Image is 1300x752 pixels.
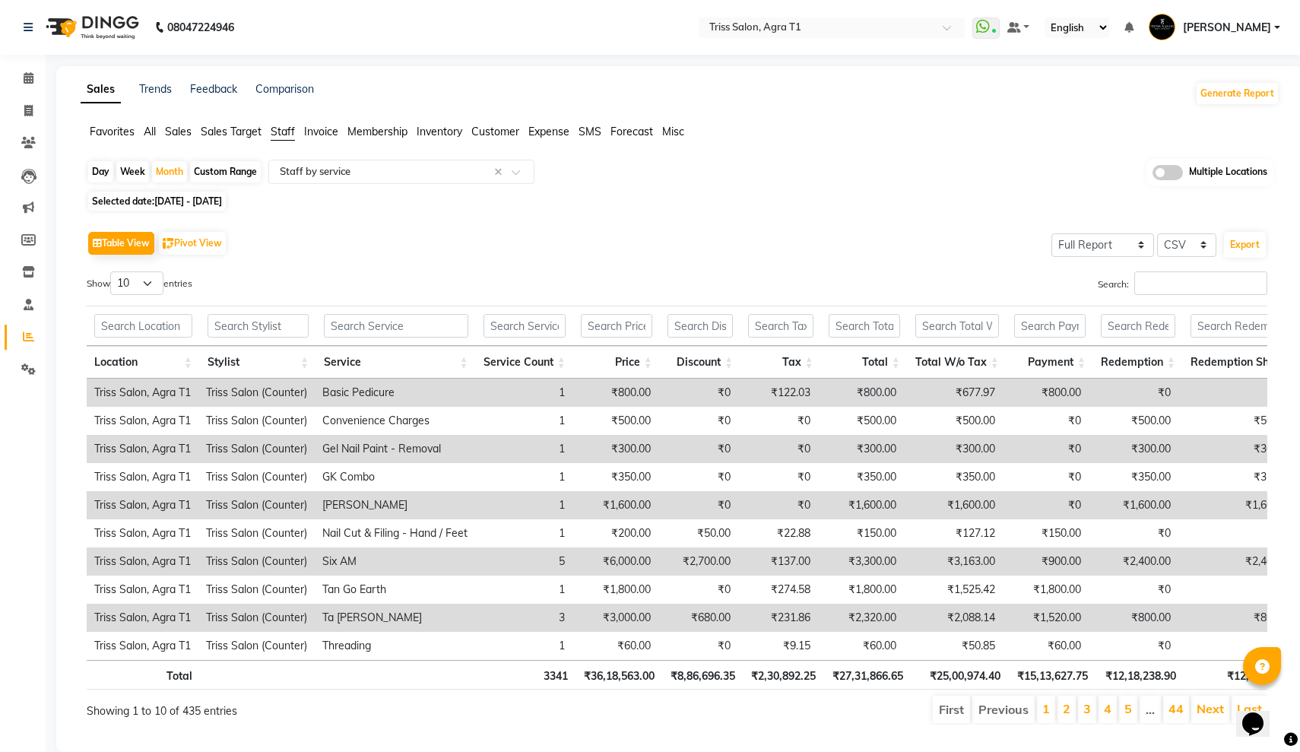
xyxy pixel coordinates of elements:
[475,435,572,463] td: 1
[738,491,818,519] td: ₹0
[87,604,198,632] td: Triss Salon, Agra T1
[315,491,475,519] td: [PERSON_NAME]
[1168,701,1184,716] a: 44
[200,346,316,379] th: Stylist: activate to sort column ascending
[738,604,818,632] td: ₹231.86
[748,314,813,338] input: Search Tax
[738,407,818,435] td: ₹0
[417,125,462,138] span: Inventory
[738,576,818,604] td: ₹274.58
[144,125,156,138] span: All
[87,435,198,463] td: Triss Salon, Agra T1
[1089,576,1178,604] td: ₹0
[740,346,821,379] th: Tax: activate to sort column ascending
[1042,701,1050,716] a: 1
[88,192,226,211] span: Selected date:
[198,379,315,407] td: Triss Salon (Counter)
[324,314,468,338] input: Search Service
[316,346,476,379] th: Service: activate to sort column ascending
[818,379,904,407] td: ₹800.00
[658,632,738,660] td: ₹0
[315,547,475,576] td: Six AM
[818,435,904,463] td: ₹300.00
[1089,632,1178,660] td: ₹0
[904,463,1003,491] td: ₹350.00
[1183,20,1271,36] span: [PERSON_NAME]
[738,519,818,547] td: ₹22.88
[1003,576,1089,604] td: ₹1,800.00
[572,435,658,463] td: ₹300.00
[572,463,658,491] td: ₹350.00
[39,6,143,49] img: logo
[658,407,738,435] td: ₹0
[475,576,572,604] td: 1
[658,379,738,407] td: ₹0
[87,407,198,435] td: Triss Salon, Agra T1
[904,379,1003,407] td: ₹677.97
[87,346,200,379] th: Location: activate to sort column ascending
[662,125,684,138] span: Misc
[87,463,198,491] td: Triss Salon, Agra T1
[658,604,738,632] td: ₹680.00
[163,238,174,249] img: pivot.png
[475,491,572,519] td: 1
[658,435,738,463] td: ₹0
[1007,346,1093,379] th: Payment: activate to sort column ascending
[110,271,163,295] select: Showentries
[743,660,823,690] th: ₹2,30,892.25
[738,379,818,407] td: ₹122.03
[198,604,315,632] td: Triss Salon (Counter)
[87,632,198,660] td: Triss Salon, Agra T1
[165,125,192,138] span: Sales
[255,82,314,96] a: Comparison
[87,491,198,519] td: Triss Salon, Agra T1
[315,435,475,463] td: Gel Nail Paint - Removal
[1134,271,1267,295] input: Search:
[87,519,198,547] td: Triss Salon, Agra T1
[1098,271,1267,295] label: Search:
[315,519,475,547] td: Nail Cut & Filing - Hand / Feet
[821,346,908,379] th: Total: activate to sort column ascending
[1089,407,1178,435] td: ₹500.00
[1101,314,1175,338] input: Search Redemption
[610,125,653,138] span: Forecast
[904,435,1003,463] td: ₹300.00
[1003,604,1089,632] td: ₹1,520.00
[572,547,658,576] td: ₹6,000.00
[475,604,572,632] td: 3
[159,232,226,255] button: Pivot View
[818,491,904,519] td: ₹1,600.00
[81,76,121,103] a: Sales
[904,547,1003,576] td: ₹3,163.00
[579,125,601,138] span: SMS
[471,125,519,138] span: Customer
[87,271,192,295] label: Show entries
[475,547,572,576] td: 5
[1089,547,1178,576] td: ₹2,400.00
[87,694,566,719] div: Showing 1 to 10 of 435 entries
[90,125,135,138] span: Favorites
[1003,519,1089,547] td: ₹150.00
[190,82,237,96] a: Feedback
[152,161,187,182] div: Month
[315,632,475,660] td: Threading
[658,491,738,519] td: ₹0
[528,125,569,138] span: Expense
[572,407,658,435] td: ₹500.00
[198,491,315,519] td: Triss Salon (Counter)
[818,463,904,491] td: ₹350.00
[494,164,507,180] span: Clear all
[572,576,658,604] td: ₹1,800.00
[818,604,904,632] td: ₹2,320.00
[818,519,904,547] td: ₹150.00
[1124,701,1132,716] a: 5
[829,314,900,338] input: Search Total
[475,463,572,491] td: 1
[476,346,573,379] th: Service Count: activate to sort column ascending
[1089,491,1178,519] td: ₹1,600.00
[667,314,733,338] input: Search Discount
[1063,701,1070,716] a: 2
[572,491,658,519] td: ₹1,600.00
[908,346,1007,379] th: Total W/o Tax: activate to sort column ascending
[660,346,740,379] th: Discount: activate to sort column ascending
